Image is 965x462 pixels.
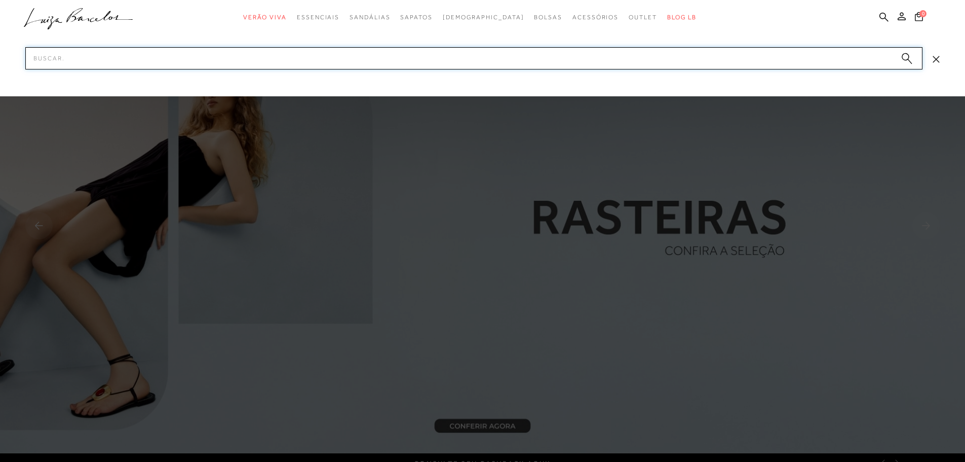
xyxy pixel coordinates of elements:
a: categoryNavScreenReaderText [243,8,287,27]
a: categoryNavScreenReaderText [297,8,339,27]
a: noSubCategoriesText [443,8,524,27]
a: categoryNavScreenReaderText [534,8,562,27]
span: Verão Viva [243,14,287,21]
span: Sapatos [400,14,432,21]
span: Bolsas [534,14,562,21]
a: categoryNavScreenReaderText [350,8,390,27]
button: 0 [912,11,926,25]
span: [DEMOGRAPHIC_DATA] [443,14,524,21]
span: 0 [919,10,927,17]
a: BLOG LB [667,8,697,27]
span: Acessórios [572,14,619,21]
a: categoryNavScreenReaderText [572,8,619,27]
span: Sandálias [350,14,390,21]
span: Essenciais [297,14,339,21]
a: categoryNavScreenReaderText [400,8,432,27]
a: categoryNavScreenReaderText [629,8,657,27]
span: BLOG LB [667,14,697,21]
input: Buscar. [25,47,922,69]
span: Outlet [629,14,657,21]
